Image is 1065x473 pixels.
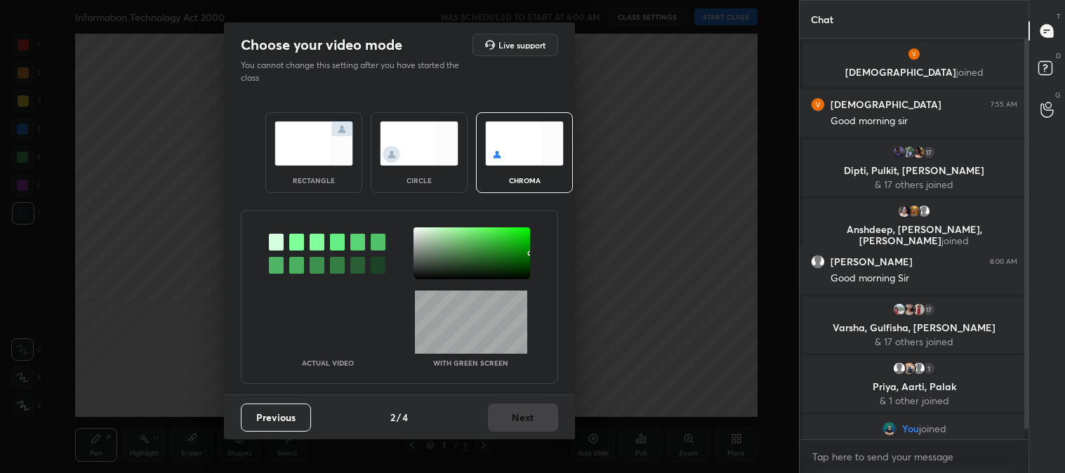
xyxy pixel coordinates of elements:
[892,302,906,317] img: 988d171e768146c38d9b9a4ba05b497c.jpg
[380,121,458,166] img: circleScreenIcon.acc0effb.svg
[812,395,1017,406] p: & 1 other joined
[812,165,1017,176] p: Dipti, Pulkit, [PERSON_NAME]
[902,361,916,375] img: 5ced10da23c44f55aea9bbd5aa355b33.jpg
[922,361,936,375] div: 1
[1055,90,1061,100] p: G
[907,204,921,218] img: 3
[800,1,845,38] p: Chat
[402,410,408,425] h4: 4
[485,121,564,166] img: chromaScreenIcon.c19ab0a0.svg
[397,410,401,425] h4: /
[390,410,395,425] h4: 2
[831,98,941,111] h6: [DEMOGRAPHIC_DATA]
[955,65,983,79] span: joined
[902,145,916,159] img: 4f4d6a67d23b4c9cb93690648150d477.jpg
[302,359,354,366] p: Actual Video
[811,255,825,269] img: default.png
[812,381,1017,392] p: Priya, Aarti, Palak
[241,404,311,432] button: Previous
[391,177,447,184] div: circle
[912,361,926,375] img: default.png
[274,121,353,166] img: normalScreenIcon.ae25ed63.svg
[286,177,342,184] div: rectangle
[901,423,918,434] span: You
[897,204,911,218] img: a9516dfaf15242149edb2a2799e379b8.jpg
[902,302,916,317] img: c277c97f048c4daa94d5fcd1f7e3fb23.jpg
[882,422,896,436] img: 6dbef93320df4613bd34466e231d4145.jpg
[1056,51,1061,61] p: D
[831,255,913,268] h6: [PERSON_NAME]
[241,59,468,84] p: You cannot change this setting after you have started the class
[496,177,553,184] div: chroma
[812,67,1017,78] p: [DEMOGRAPHIC_DATA]
[800,39,1028,439] div: grid
[912,145,926,159] img: 62ce8518e34e4b1788999baf1d1acfa4.jpg
[912,302,926,317] img: 3
[831,272,1017,286] div: Good morning Sir
[831,114,1017,128] div: Good morning sir
[892,361,906,375] img: default.png
[918,423,946,434] span: joined
[811,98,825,112] img: 3
[812,224,1017,246] p: Anshdeep, [PERSON_NAME], [PERSON_NAME]
[812,179,1017,190] p: & 17 others joined
[241,36,402,54] h2: Choose your video mode
[991,100,1017,109] div: 7:55 AM
[812,336,1017,347] p: & 17 others joined
[498,41,545,49] h5: Live support
[917,204,931,218] img: default.png
[990,258,1017,266] div: 8:00 AM
[907,47,921,61] img: 3
[812,322,1017,333] p: Varsha, Gulfisha, [PERSON_NAME]
[1057,11,1061,22] p: T
[922,302,936,317] div: 17
[922,145,936,159] div: 17
[941,234,969,247] span: joined
[892,145,906,159] img: d299f401e88a46e4b4cba62e6544ff96.jpg
[433,359,508,366] p: With green screen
